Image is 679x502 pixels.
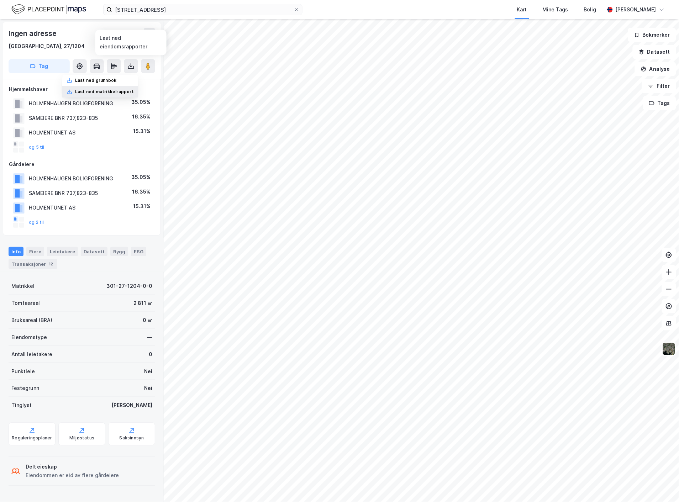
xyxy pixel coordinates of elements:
div: Punktleie [11,367,35,376]
div: Transaksjoner [9,259,57,269]
div: Antall leietakere [11,350,52,359]
div: Info [9,247,23,256]
div: 35.05% [131,98,151,106]
div: HOLMENTUNET AS [29,128,75,137]
div: HOLMENTUNET AS [29,204,75,212]
div: ESG [131,247,146,256]
div: Bruksareal (BRA) [11,316,52,324]
img: logo.f888ab2527a4732fd821a326f86c7f29.svg [11,3,86,16]
button: Tags [643,96,676,110]
div: Nei [144,384,152,393]
img: 9k= [662,342,676,356]
div: Delt eieskap [26,463,119,471]
div: 301-27-1204-0-0 [106,282,152,290]
div: Datasett [81,247,107,256]
div: 2 811 ㎡ [133,299,152,307]
div: Bygg [110,247,128,256]
button: Filter [642,79,676,93]
div: — [147,333,152,342]
div: Bolig [584,5,596,14]
div: Ingen adresse [9,28,58,39]
div: Eiendommen er eid av flere gårdeiere [26,471,119,480]
div: Nei [144,367,152,376]
div: 0 [149,350,152,359]
div: HOLMENHAUGEN BOLIGFORENING [29,174,113,183]
div: Eiendomstype [11,333,47,342]
div: Last ned matrikkelrapport [75,89,134,95]
div: 15.31% [133,202,151,211]
div: Hjemmelshaver [9,85,155,94]
button: Tag [9,59,70,73]
div: Leietakere [47,247,78,256]
div: Eiere [26,247,44,256]
iframe: Chat Widget [643,468,679,502]
button: Analyse [635,62,676,76]
div: Gårdeiere [9,160,155,169]
button: Datasett [633,45,676,59]
div: Kart [517,5,527,14]
div: 16.35% [132,112,151,121]
div: Last ned grunnbok [75,78,116,83]
div: 0 ㎡ [143,316,152,324]
div: 16.35% [132,187,151,196]
div: 15.31% [133,127,151,136]
div: HOLMENHAUGEN BOLIGFORENING [29,99,113,108]
div: 12 [47,260,54,268]
div: Festegrunn [11,384,39,393]
div: Reguleringsplaner [12,435,52,441]
div: SAMEIERE BNR 737,823-835 [29,114,98,122]
div: [GEOGRAPHIC_DATA], 27/1204 [9,42,85,51]
div: Mine Tags [543,5,568,14]
input: Søk på adresse, matrikkel, gårdeiere, leietakere eller personer [112,4,294,15]
div: SAMEIERE BNR 737,823-835 [29,189,98,197]
div: Miljøstatus [69,435,94,441]
div: 35.05% [131,173,151,181]
div: Tomteareal [11,299,40,307]
div: Tinglyst [11,401,32,410]
div: [PERSON_NAME] [616,5,656,14]
div: Matrikkel [11,282,35,290]
div: [PERSON_NAME] [111,401,152,410]
div: Saksinnsyn [120,435,144,441]
button: Bokmerker [628,28,676,42]
div: Kontrollprogram for chat [643,468,679,502]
